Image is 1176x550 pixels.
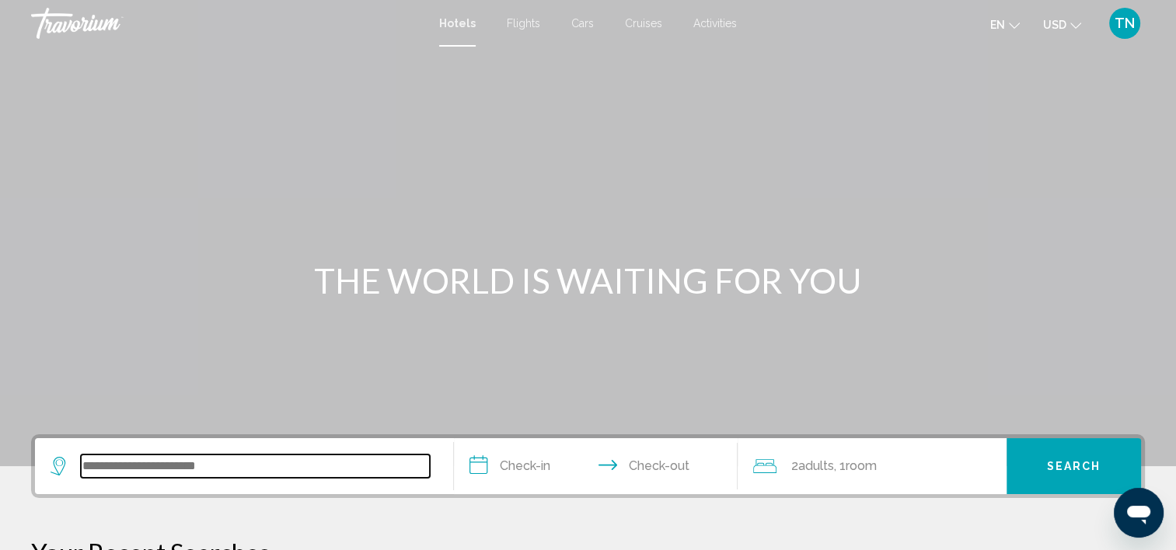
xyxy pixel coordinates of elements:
[1047,461,1101,473] span: Search
[990,13,1020,36] button: Change language
[439,17,476,30] a: Hotels
[1104,7,1145,40] button: User Menu
[1114,488,1164,538] iframe: Button to launch messaging window
[797,458,833,473] span: Adults
[845,458,876,473] span: Room
[833,455,876,477] span: , 1
[571,17,594,30] a: Cars
[35,438,1141,494] div: Search widget
[693,17,737,30] a: Activities
[1007,438,1141,494] button: Search
[1115,16,1135,31] span: TN
[738,438,1007,494] button: Travelers: 2 adults, 0 children
[625,17,662,30] a: Cruises
[297,260,880,301] h1: THE WORLD IS WAITING FOR YOU
[507,17,540,30] a: Flights
[1043,13,1081,36] button: Change currency
[454,438,738,494] button: Check in and out dates
[1043,19,1066,31] span: USD
[790,455,833,477] span: 2
[990,19,1005,31] span: en
[31,8,424,39] a: Travorium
